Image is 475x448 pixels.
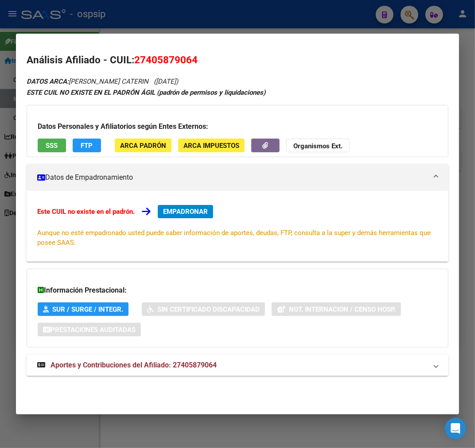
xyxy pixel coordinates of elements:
[27,89,265,97] strong: ESTE CUIL NO EXISTE EN EL PADRÓN ÁGIL (padrón de permisos y liquidaciones)
[37,208,135,216] strong: Este CUIL no existe en el padrón.
[38,302,128,316] button: SUR / SURGE / INTEGR.
[27,77,69,85] strong: DATOS ARCA:
[178,139,245,152] button: ARCA Impuestos
[38,139,66,152] button: SSS
[73,139,101,152] button: FTP
[27,355,448,376] mat-expansion-panel-header: Aportes y Contribuciones del Afiliado: 27405879064
[38,285,437,296] h3: Información Prestacional:
[293,142,343,150] strong: Organismos Ext.
[37,172,427,183] mat-panel-title: Datos de Empadronamiento
[46,142,58,150] span: SSS
[183,142,239,150] span: ARCA Impuestos
[157,305,260,313] span: Sin Certificado Discapacidad
[81,142,93,150] span: FTP
[158,205,213,218] button: EMPADRONAR
[286,139,350,152] button: Organismos Ext.
[142,302,265,316] button: Sin Certificado Discapacidad
[27,77,148,85] span: [PERSON_NAME] CATERIN
[272,302,401,316] button: Not. Internacion / Censo Hosp.
[115,139,171,152] button: ARCA Padrón
[37,229,431,247] span: Aunque no esté empadronado usted puede saber información de aportes, deudas, FTP, consulta a la s...
[445,418,466,439] div: Open Intercom Messenger
[289,305,396,313] span: Not. Internacion / Censo Hosp.
[163,208,208,216] span: EMPADRONAR
[38,323,141,336] button: Prestaciones Auditadas
[154,77,178,85] span: ([DATE])
[38,121,437,132] h3: Datos Personales y Afiliatorios según Entes Externos:
[120,142,166,150] span: ARCA Padrón
[134,54,198,66] span: 27405879064
[27,53,448,68] h2: Análisis Afiliado - CUIL:
[51,361,217,369] span: Aportes y Contribuciones del Afiliado: 27405879064
[52,305,123,313] span: SUR / SURGE / INTEGR.
[51,326,136,334] span: Prestaciones Auditadas
[27,164,448,191] mat-expansion-panel-header: Datos de Empadronamiento
[27,191,448,262] div: Datos de Empadronamiento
